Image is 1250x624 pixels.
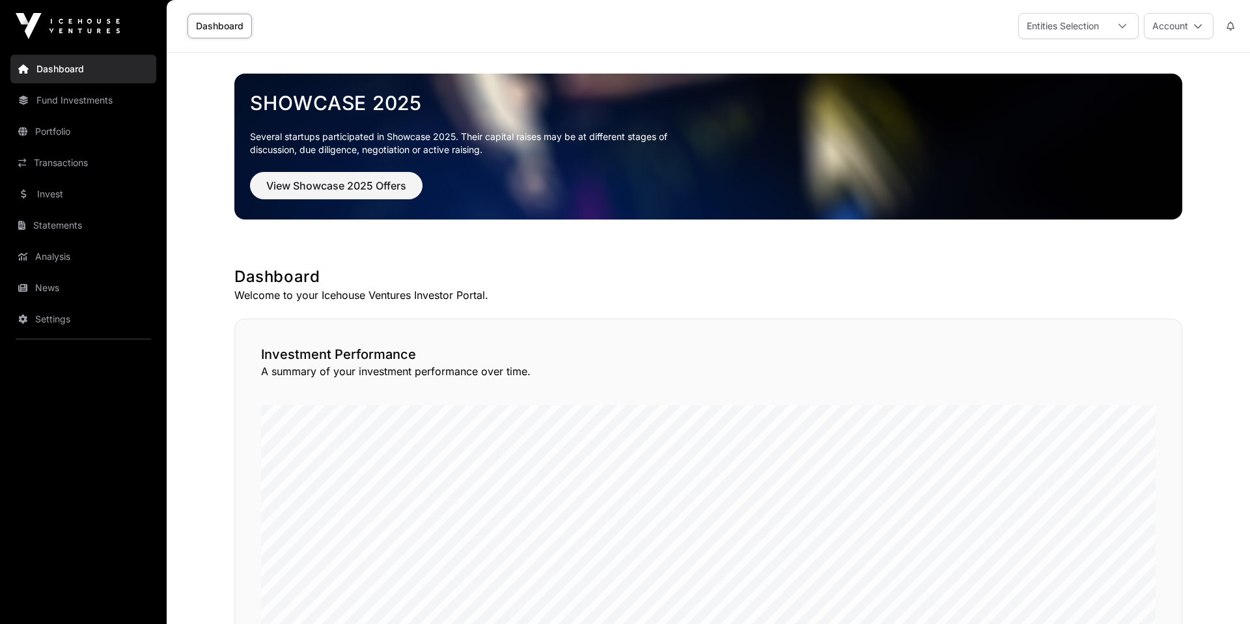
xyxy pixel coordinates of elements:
[1019,14,1107,38] div: Entities Selection
[266,178,406,193] span: View Showcase 2025 Offers
[250,172,423,199] button: View Showcase 2025 Offers
[10,117,156,146] a: Portfolio
[250,185,423,198] a: View Showcase 2025 Offers
[10,55,156,83] a: Dashboard
[10,211,156,240] a: Statements
[16,13,120,39] img: Icehouse Ventures Logo
[1144,13,1214,39] button: Account
[10,149,156,177] a: Transactions
[187,14,252,38] a: Dashboard
[234,287,1182,303] p: Welcome to your Icehouse Ventures Investor Portal.
[10,305,156,333] a: Settings
[261,345,1156,363] h2: Investment Performance
[10,274,156,302] a: News
[234,74,1182,220] img: Showcase 2025
[10,242,156,271] a: Analysis
[10,86,156,115] a: Fund Investments
[261,363,1156,379] p: A summary of your investment performance over time.
[250,130,687,156] p: Several startups participated in Showcase 2025. Their capital raises may be at different stages o...
[250,91,1167,115] a: Showcase 2025
[234,266,1182,287] h1: Dashboard
[10,180,156,208] a: Invest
